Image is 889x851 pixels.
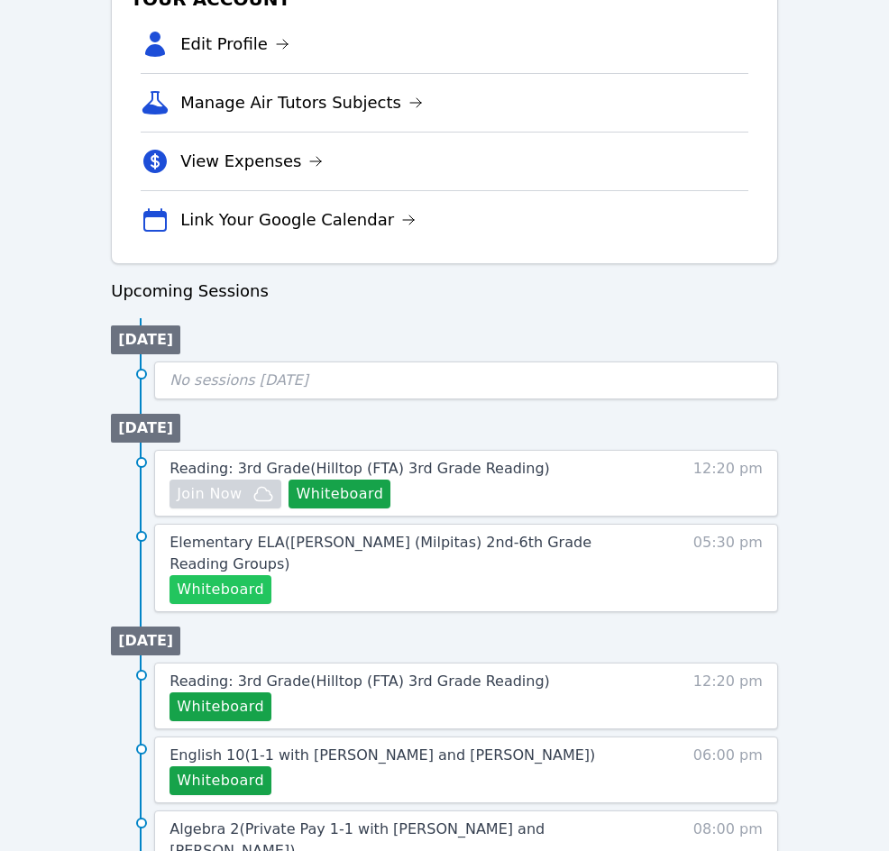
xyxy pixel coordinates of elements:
[289,480,390,508] button: Whiteboard
[180,90,423,115] a: Manage Air Tutors Subjects
[693,671,763,721] span: 12:20 pm
[170,692,271,721] button: Whiteboard
[180,32,289,57] a: Edit Profile
[170,371,308,389] span: No sessions [DATE]
[180,207,416,233] a: Link Your Google Calendar
[170,460,550,477] span: Reading: 3rd Grade ( Hilltop (FTA) 3rd Grade Reading )
[170,480,281,508] button: Join Now
[170,673,550,690] span: Reading: 3rd Grade ( Hilltop (FTA) 3rd Grade Reading )
[170,575,271,604] button: Whiteboard
[693,532,763,604] span: 05:30 pm
[170,746,595,764] span: English 10 ( 1-1 with [PERSON_NAME] and [PERSON_NAME] )
[170,534,591,572] span: Elementary ELA ( [PERSON_NAME] (Milpitas) 2nd-6th Grade Reading Groups )
[177,483,242,505] span: Join Now
[693,458,763,508] span: 12:20 pm
[170,458,550,480] a: Reading: 3rd Grade(Hilltop (FTA) 3rd Grade Reading)
[170,671,550,692] a: Reading: 3rd Grade(Hilltop (FTA) 3rd Grade Reading)
[170,766,271,795] button: Whiteboard
[170,745,595,766] a: English 10(1-1 with [PERSON_NAME] and [PERSON_NAME])
[111,414,180,443] li: [DATE]
[180,149,323,174] a: View Expenses
[111,627,180,655] li: [DATE]
[170,532,614,575] a: Elementary ELA([PERSON_NAME] (Milpitas) 2nd-6th Grade Reading Groups)
[111,325,180,354] li: [DATE]
[111,279,778,304] h3: Upcoming Sessions
[693,745,763,795] span: 06:00 pm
